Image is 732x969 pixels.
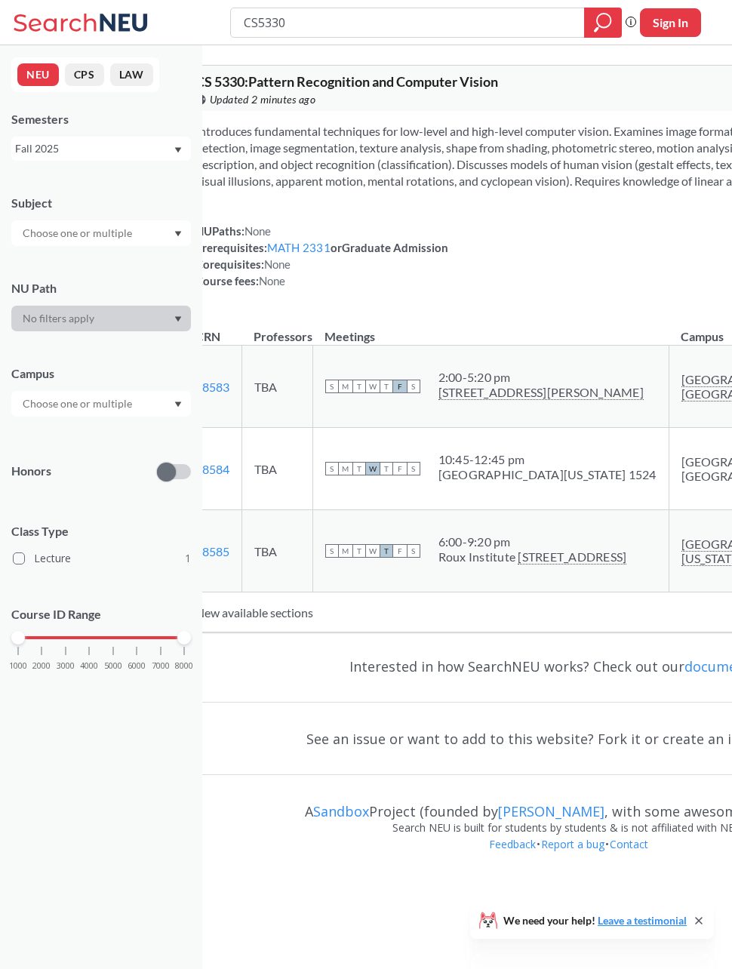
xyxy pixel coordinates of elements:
[241,428,312,510] td: TBA
[174,316,182,322] svg: Dropdown arrow
[407,544,420,558] span: S
[640,8,701,37] button: Sign In
[264,257,291,271] span: None
[13,549,191,568] label: Lecture
[312,313,669,346] th: Meetings
[65,63,104,86] button: CPS
[352,544,366,558] span: T
[128,662,146,670] span: 6000
[438,534,627,549] div: 6:00 - 9:20 pm
[11,195,191,211] div: Subject
[32,662,51,670] span: 2000
[11,523,191,540] span: Class Type
[325,380,339,393] span: S
[438,452,657,467] div: 10:45 - 12:45 pm
[152,662,170,670] span: 7000
[195,462,229,476] a: 18584
[325,544,339,558] span: S
[380,380,393,393] span: T
[15,140,173,157] div: Fall 2025
[241,313,312,346] th: Professors
[195,328,220,345] div: CRN
[393,462,407,475] span: F
[15,224,142,242] input: Choose one or multiple
[366,462,380,475] span: W
[195,544,229,558] a: 18585
[325,462,339,475] span: S
[174,147,182,153] svg: Dropdown arrow
[584,8,622,38] div: magnifying glass
[339,380,352,393] span: M
[540,837,605,851] a: Report a bug
[339,462,352,475] span: M
[393,544,407,558] span: F
[110,63,153,86] button: LAW
[11,111,191,128] div: Semesters
[313,802,369,820] a: Sandbox
[104,662,122,670] span: 5000
[11,365,191,382] div: Campus
[339,544,352,558] span: M
[210,91,316,108] span: Updated 2 minutes ago
[438,370,644,385] div: 2:00 - 5:20 pm
[174,401,182,408] svg: Dropdown arrow
[11,280,191,297] div: NU Path
[80,662,98,670] span: 4000
[185,550,191,567] span: 1
[366,380,380,393] span: W
[366,544,380,558] span: W
[15,395,142,413] input: Choose one or multiple
[175,662,193,670] span: 8000
[380,462,393,475] span: T
[503,915,687,926] span: We need your help!
[594,12,612,33] svg: magnifying glass
[609,837,649,851] a: Contact
[9,662,27,670] span: 1000
[488,837,537,851] a: Feedback
[407,380,420,393] span: S
[11,137,191,161] div: Fall 2025Dropdown arrow
[259,274,286,288] span: None
[352,462,366,475] span: T
[57,662,75,670] span: 3000
[245,224,272,238] span: None
[11,220,191,246] div: Dropdown arrow
[241,510,312,592] td: TBA
[598,914,687,927] a: Leave a testimonial
[393,380,407,393] span: F
[380,544,393,558] span: T
[11,306,191,331] div: Dropdown arrow
[352,380,366,393] span: T
[498,802,604,820] a: [PERSON_NAME]
[242,10,574,35] input: Class, professor, course number, "phrase"
[438,549,627,564] div: Roux Institute
[438,467,657,482] div: [GEOGRAPHIC_DATA][US_STATE] 1524
[11,606,191,623] p: Course ID Range
[195,223,448,289] div: NUPaths: Prerequisites: or Graduate Admission Corequisites: Course fees:
[407,462,420,475] span: S
[17,63,59,86] button: NEU
[195,73,498,90] span: CS 5330 : Pattern Recognition and Computer Vision
[11,463,51,480] p: Honors
[11,391,191,417] div: Dropdown arrow
[174,231,182,237] svg: Dropdown arrow
[267,241,331,254] a: MATH 2331
[195,380,229,394] a: 18583
[241,346,312,428] td: TBA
